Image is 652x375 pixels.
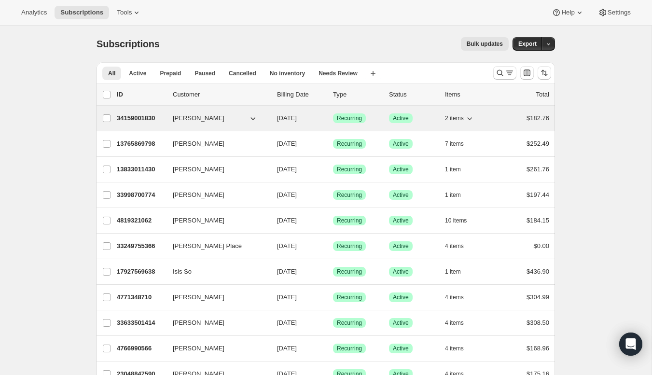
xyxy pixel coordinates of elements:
span: [PERSON_NAME] [173,292,224,302]
p: ID [117,90,165,99]
span: 7 items [445,140,464,148]
button: 4 items [445,316,474,330]
button: 1 item [445,188,472,202]
button: [PERSON_NAME] [167,341,264,356]
span: Needs Review [319,69,358,77]
button: Create new view [365,67,381,80]
button: Export [513,37,542,51]
span: Active [393,242,409,250]
span: 1 item [445,268,461,276]
span: 4 items [445,293,464,301]
p: Status [389,90,437,99]
div: 13765869798[PERSON_NAME][DATE]SuccessRecurringSuccessActive7 items$252.49 [117,137,549,151]
div: 34159001830[PERSON_NAME][DATE]SuccessRecurringSuccessActive2 items$182.76 [117,111,549,125]
div: Type [333,90,381,99]
span: Subscriptions [97,39,160,49]
button: 4 items [445,342,474,355]
button: Isis So [167,264,264,279]
p: 13765869798 [117,139,165,149]
span: [PERSON_NAME] [173,344,224,353]
span: Settings [608,9,631,16]
span: Subscriptions [60,9,103,16]
p: 4771348710 [117,292,165,302]
span: Recurring [337,345,362,352]
span: $184.15 [527,217,549,224]
button: Settings [592,6,637,19]
span: Help [561,9,574,16]
span: Active [393,217,409,224]
span: Recurring [337,268,362,276]
span: [DATE] [277,242,297,250]
span: $252.49 [527,140,549,147]
button: 1 item [445,163,472,176]
p: 4766990566 [117,344,165,353]
span: [PERSON_NAME] [173,113,224,123]
span: $304.99 [527,293,549,301]
span: [PERSON_NAME] [173,165,224,174]
span: Recurring [337,293,362,301]
span: Bulk updates [467,40,503,48]
p: Billing Date [277,90,325,99]
div: Items [445,90,493,99]
span: 4 items [445,319,464,327]
div: IDCustomerBilling DateTypeStatusItemsTotal [117,90,549,99]
span: Active [393,191,409,199]
span: $168.96 [527,345,549,352]
button: 4 items [445,291,474,304]
span: $0.00 [533,242,549,250]
span: Active [393,345,409,352]
span: [PERSON_NAME] [173,216,224,225]
p: 34159001830 [117,113,165,123]
span: $436.90 [527,268,549,275]
span: [DATE] [277,114,297,122]
p: 33633501414 [117,318,165,328]
span: [PERSON_NAME] [173,318,224,328]
p: 33249755366 [117,241,165,251]
button: [PERSON_NAME] [167,136,264,152]
button: [PERSON_NAME] [167,290,264,305]
button: Subscriptions [55,6,109,19]
button: 7 items [445,137,474,151]
span: 4 items [445,345,464,352]
div: 17927569638Isis So[DATE]SuccessRecurringSuccessActive1 item$436.90 [117,265,549,278]
span: [DATE] [277,140,297,147]
span: Paused [194,69,215,77]
span: Active [393,319,409,327]
div: 4771348710[PERSON_NAME][DATE]SuccessRecurringSuccessActive4 items$304.99 [117,291,549,304]
span: Active [393,140,409,148]
span: $197.44 [527,191,549,198]
button: 4 items [445,239,474,253]
button: Customize table column order and visibility [520,66,534,80]
span: [DATE] [277,345,297,352]
button: 10 items [445,214,477,227]
button: [PERSON_NAME] [167,162,264,177]
button: [PERSON_NAME] [167,213,264,228]
button: Search and filter results [493,66,516,80]
button: [PERSON_NAME] [167,111,264,126]
button: Analytics [15,6,53,19]
span: Active [393,268,409,276]
span: All [108,69,115,77]
span: [DATE] [277,191,297,198]
p: 4819321062 [117,216,165,225]
div: 4766990566[PERSON_NAME][DATE]SuccessRecurringSuccessActive4 items$168.96 [117,342,549,355]
span: Recurring [337,242,362,250]
span: Active [393,166,409,173]
button: [PERSON_NAME] Place [167,238,264,254]
span: Recurring [337,191,362,199]
span: 2 items [445,114,464,122]
button: [PERSON_NAME] [167,315,264,331]
div: 13833011430[PERSON_NAME][DATE]SuccessRecurringSuccessActive1 item$261.76 [117,163,549,176]
span: Isis So [173,267,192,277]
span: [DATE] [277,268,297,275]
span: Recurring [337,217,362,224]
span: Tools [117,9,132,16]
div: Open Intercom Messenger [619,333,642,356]
button: Help [546,6,590,19]
span: [DATE] [277,319,297,326]
span: Prepaid [160,69,181,77]
span: Active [129,69,146,77]
button: [PERSON_NAME] [167,187,264,203]
span: Active [393,293,409,301]
span: 10 items [445,217,467,224]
